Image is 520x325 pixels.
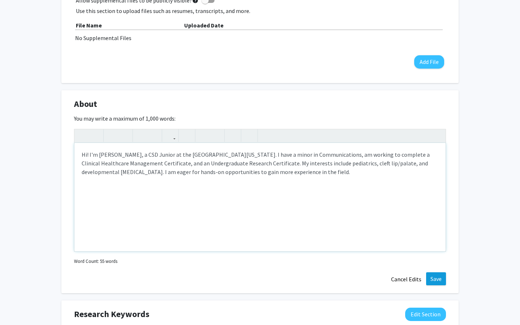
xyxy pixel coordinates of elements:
[74,97,97,110] span: About
[147,129,160,142] button: Subscript
[5,292,31,320] iframe: Chat
[164,129,177,142] button: Link
[74,114,175,123] label: You may write a maximum of 1,000 words:
[89,129,101,142] button: Redo (Ctrl + Y)
[197,129,210,142] button: Unordered list
[75,34,445,42] div: No Supplemental Files
[226,129,239,142] button: Remove format
[74,258,117,265] small: Word Count: 55 words
[76,6,444,15] p: Use this section to upload files such as resumes, transcripts, and more.
[74,143,446,251] div: Note to users with screen readers: Please deactivate our accessibility plugin for this page as it...
[74,308,149,321] span: Research Keywords
[426,272,446,285] button: Save
[386,272,426,286] button: Cancel Edits
[105,129,118,142] button: Strong (Ctrl + B)
[431,129,444,142] button: Fullscreen
[210,129,222,142] button: Ordered list
[135,129,147,142] button: Superscript
[243,129,256,142] button: Insert horizontal rule
[184,22,224,29] b: Uploaded Date
[76,129,89,142] button: Undo (Ctrl + Z)
[76,22,102,29] b: File Name
[405,308,446,321] button: Edit Research Keywords
[118,129,131,142] button: Emphasis (Ctrl + I)
[414,55,444,69] button: Add File
[181,129,193,142] button: Insert Image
